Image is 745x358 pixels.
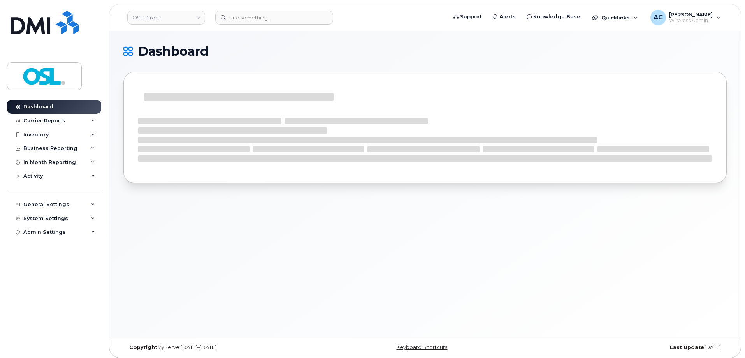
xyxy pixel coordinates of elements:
span: Dashboard [138,46,209,57]
a: Keyboard Shortcuts [396,344,447,350]
div: MyServe [DATE]–[DATE] [123,344,325,351]
strong: Copyright [129,344,157,350]
strong: Last Update [670,344,704,350]
div: [DATE] [525,344,727,351]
